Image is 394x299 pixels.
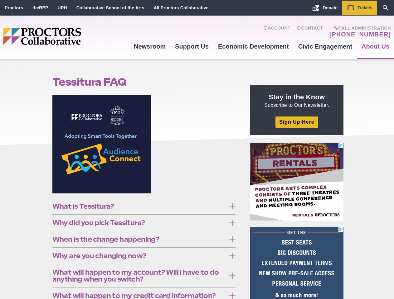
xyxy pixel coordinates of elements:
[329,31,391,38] a: [PHONE_NUMBER]
[52,292,226,299] span: What will happen to my credit card information?
[32,5,48,10] a: theREP
[58,5,67,10] a: UPH
[308,1,342,15] a: Donate
[52,76,236,88] h1: Tessitura FAQ
[76,5,144,10] a: Collaborative School of the Arts
[275,116,318,127] a: Sign Up Here
[213,38,294,55] a: Economic Development
[52,203,226,210] span: What is Tessitura?
[52,219,226,226] span: Why did you pick Tessitura?
[257,93,336,109] p: Subscribe to Our Newsletter.
[52,269,226,282] span: What will happen to my account? Will I have to do anything when you switch?
[3,28,129,45] img: Proctors logo
[323,5,338,10] span: Donate
[297,26,323,38] a: Contact
[328,26,391,31] span: Call Administration
[269,93,325,101] strong: Stay in the Know
[377,1,394,15] a: Search
[170,38,213,55] a: Support Us
[153,5,208,10] a: All Proctors Collaborative
[52,236,226,243] span: When is the change happening?
[358,5,372,10] span: Tickets
[357,38,394,55] a: About Us
[250,143,343,221] iframe: Advertisement
[263,26,290,38] a: Account
[129,38,170,55] a: Newsroom
[52,252,226,259] span: Why are you changing now?
[294,38,357,55] a: Civic Engagement
[342,1,377,15] a: Tickets
[5,5,23,10] a: Proctors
